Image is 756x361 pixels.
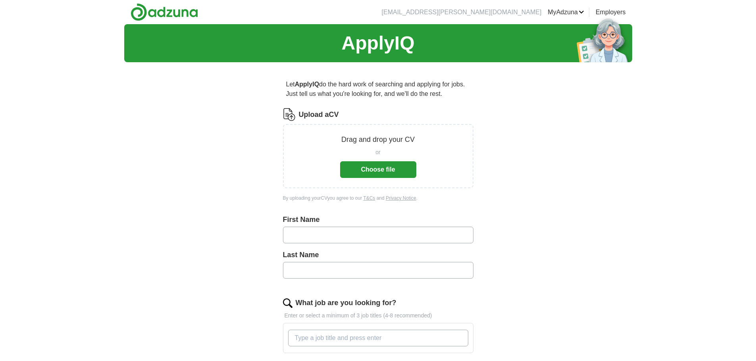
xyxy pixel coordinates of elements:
[131,3,198,21] img: Adzuna logo
[341,29,414,57] h1: ApplyIQ
[386,195,416,201] a: Privacy Notice
[283,214,473,225] label: First Name
[283,311,473,320] p: Enter or select a minimum of 3 job titles (4-8 recommended)
[375,148,380,157] span: or
[283,195,473,202] div: By uploading your CV you agree to our and .
[382,8,542,17] li: [EMAIL_ADDRESS][PERSON_NAME][DOMAIN_NAME]
[283,250,473,260] label: Last Name
[295,81,319,88] strong: ApplyIQ
[548,8,584,17] a: MyAdzuna
[299,109,339,120] label: Upload a CV
[283,298,292,308] img: search.png
[283,76,473,102] p: Let do the hard work of searching and applying for jobs. Just tell us what you're looking for, an...
[341,134,415,145] p: Drag and drop your CV
[296,298,396,308] label: What job are you looking for?
[363,195,375,201] a: T&Cs
[340,161,416,178] button: Choose file
[596,8,626,17] a: Employers
[283,108,296,121] img: CV Icon
[288,330,468,346] input: Type a job title and press enter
